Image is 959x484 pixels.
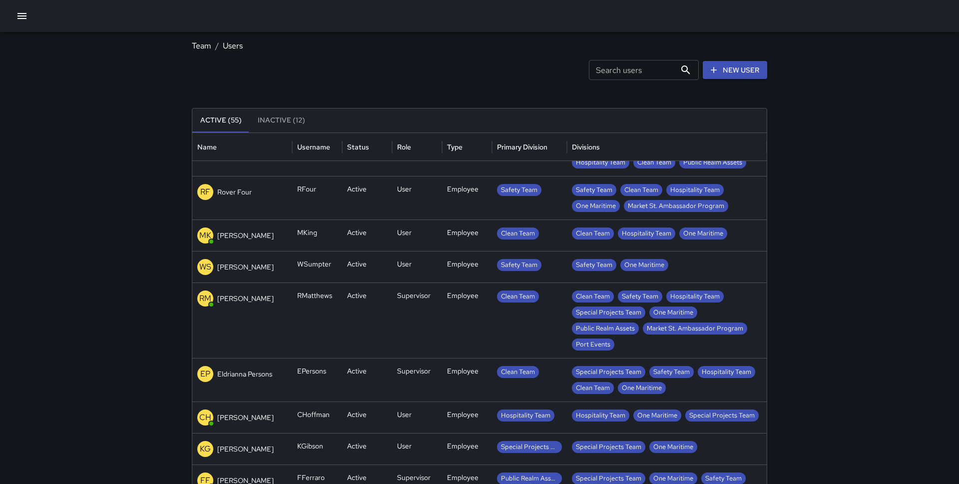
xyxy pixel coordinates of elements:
[649,307,697,317] span: One Maritime
[618,228,675,238] span: Hospitality Team
[342,282,392,358] div: Active
[292,401,342,433] div: CHoffman
[643,323,747,333] span: Market St. Ambassador Program
[447,142,463,151] div: Type
[497,142,547,151] div: Primary Division
[497,410,554,420] span: Hospitality Team
[292,251,342,282] div: WSumpter
[392,219,442,251] div: User
[633,410,681,420] span: One Maritime
[217,412,274,422] p: [PERSON_NAME]
[572,157,629,167] span: Hospitality Team
[497,442,562,452] span: Special Projects Team
[199,229,211,241] p: MK
[572,228,614,238] span: Clean Team
[392,282,442,358] div: Supervisor
[392,358,442,401] div: Supervisor
[572,473,645,483] span: Special Projects Team
[442,358,492,401] div: Employee
[192,40,211,51] a: Team
[442,219,492,251] div: Employee
[397,142,411,151] div: Role
[200,443,211,455] p: KG
[572,307,645,317] span: Special Projects Team
[572,260,616,270] span: Safety Team
[649,442,697,452] span: One Maritime
[666,291,724,301] span: Hospitality Team
[199,261,211,273] p: WS
[292,433,342,464] div: KGibson
[442,282,492,358] div: Employee
[392,401,442,433] div: User
[572,185,616,195] span: Safety Team
[392,251,442,282] div: User
[572,323,639,333] span: Public Realm Assets
[192,108,250,132] button: Active (55)
[572,410,629,420] span: Hospitality Team
[342,358,392,401] div: Active
[620,260,668,270] span: One Maritime
[633,157,675,167] span: Clean Team
[624,201,728,211] span: Market St. Ambassador Program
[572,291,614,301] span: Clean Team
[292,219,342,251] div: MKing
[292,282,342,358] div: RMatthews
[217,369,272,379] p: Eldrianna Persons
[292,358,342,401] div: EPersons
[497,291,539,301] span: Clean Team
[217,230,274,240] p: [PERSON_NAME]
[572,442,645,452] span: Special Projects Team
[292,176,342,219] div: RFour
[347,142,369,151] div: Status
[572,367,645,377] span: Special Projects Team
[392,176,442,219] div: User
[217,262,274,272] p: [PERSON_NAME]
[497,185,541,195] span: Safety Team
[666,185,724,195] span: Hospitality Team
[497,228,539,238] span: Clean Team
[342,176,392,219] div: Active
[685,410,759,420] span: Special Projects Team
[572,383,614,393] span: Clean Team
[618,291,662,301] span: Safety Team
[497,473,562,483] span: Public Realm Assets
[698,367,755,377] span: Hospitality Team
[199,411,211,423] p: CH
[342,401,392,433] div: Active
[200,186,210,198] p: RF
[342,251,392,282] div: Active
[442,176,492,219] div: Employee
[223,40,243,51] a: Users
[649,367,694,377] span: Safety Team
[215,40,219,52] li: /
[497,367,539,377] span: Clean Team
[342,433,392,464] div: Active
[297,142,330,151] div: Username
[701,473,746,483] span: Safety Team
[703,61,767,79] a: New User
[679,228,727,238] span: One Maritime
[199,292,211,304] p: RM
[572,142,600,151] div: Divisions
[250,108,313,132] button: Inactive (12)
[618,383,666,393] span: One Maritime
[620,185,662,195] span: Clean Team
[442,251,492,282] div: Employee
[442,433,492,464] div: Employee
[442,401,492,433] div: Employee
[342,219,392,251] div: Active
[572,201,620,211] span: One Maritime
[679,157,746,167] span: Public Realm Assets
[649,473,697,483] span: One Maritime
[217,187,252,197] p: Rover Four
[217,444,274,454] p: [PERSON_NAME]
[197,142,217,151] div: Name
[497,260,541,270] span: Safety Team
[217,293,274,303] p: [PERSON_NAME]
[392,433,442,464] div: User
[572,339,614,349] span: Port Events
[200,368,210,380] p: EP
